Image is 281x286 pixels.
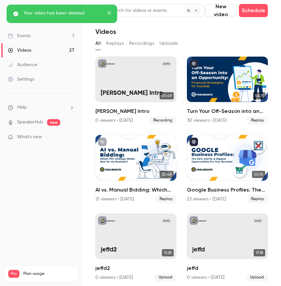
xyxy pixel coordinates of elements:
[129,38,154,49] button: Recordings
[95,57,176,124] a: Alex IntroCoalmarch[DATE][PERSON_NAME] Intro05:49[PERSON_NAME] Intro0 viewers • [DATE]Recording
[253,219,263,223] span: [DATE]
[197,220,206,222] p: Coalmarch
[254,249,265,256] span: 17:18
[190,138,198,146] button: published
[190,216,198,225] button: unpublished
[252,171,265,178] span: 55:14
[95,57,176,124] li: Alex Intro
[101,90,171,97] p: [PERSON_NAME] Intro
[190,59,198,68] button: published
[187,214,268,281] a: jeffdCoalmarch[DATE]jeffd17:18jeffd0 viewers • [DATE]Upload
[149,117,176,124] span: Recording
[160,171,174,178] span: 30:48
[162,62,171,66] span: [DATE]
[162,249,174,256] span: 11:28
[160,92,174,99] span: 05:49
[205,4,236,17] button: New video
[95,264,176,272] h2: jeffd2
[160,38,178,49] button: Uploads
[239,4,268,17] button: Schedule
[95,214,176,281] li: jeffd2
[95,186,176,194] h2: AI vs. Manual Bidding: Which PPC Strategy Works Best for My Business?
[187,107,268,115] h2: Turn Your Off-Season into an Opportunity: Financial Strategies for Success
[187,57,268,124] li: Turn Your Off-Season into an Opportunity: Financial Strategies for Success
[162,219,171,223] span: [DATE]
[247,117,268,124] span: Replay
[101,7,167,14] div: Search for videos or events
[246,273,268,281] span: Upload
[95,107,176,115] h2: [PERSON_NAME] Intro
[156,195,176,203] span: Replay
[192,247,263,254] p: jeffd
[95,135,176,203] li: AI vs. Manual Bidding: Which PPC Strategy Works Best for My Business?
[107,10,112,18] button: close
[155,273,176,281] span: Upload
[187,214,268,281] li: jeffd
[187,135,268,203] li: Google Business Profiles: The Do’s, Don’ts, & Biggest Opportunities For Your Business
[187,135,268,203] a: 55:14Google Business Profiles: The Do’s, Don’ts, & Biggest Opportunities For Your Business23 view...
[247,195,268,203] span: Replay
[24,10,103,16] p: Your video has been deleted
[187,274,224,281] div: 0 viewers • [DATE]
[187,264,268,272] h2: jeffd
[187,57,268,124] a: 54:11Turn Your Off-Season into an Opportunity: Financial Strategies for Success30 viewers • [DATE...
[95,135,176,203] a: 30:48AI vs. Manual Bidding: Which PPC Strategy Works Best for My Business?21 viewers • [DATE]Replay
[253,92,265,99] span: 54:11
[187,117,227,124] div: 30 viewers • [DATE]
[101,247,171,254] p: jeffd2
[187,196,226,202] div: 23 viewers • [DATE]
[187,186,268,194] h2: Google Business Profiles: The Do’s, Don’ts, & Biggest Opportunities For Your Business
[95,214,176,281] a: jeffd2Coalmarch[DATE]jeffd211:28jeffd20 viewers • [DATE]Upload
[95,4,268,282] section: Videos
